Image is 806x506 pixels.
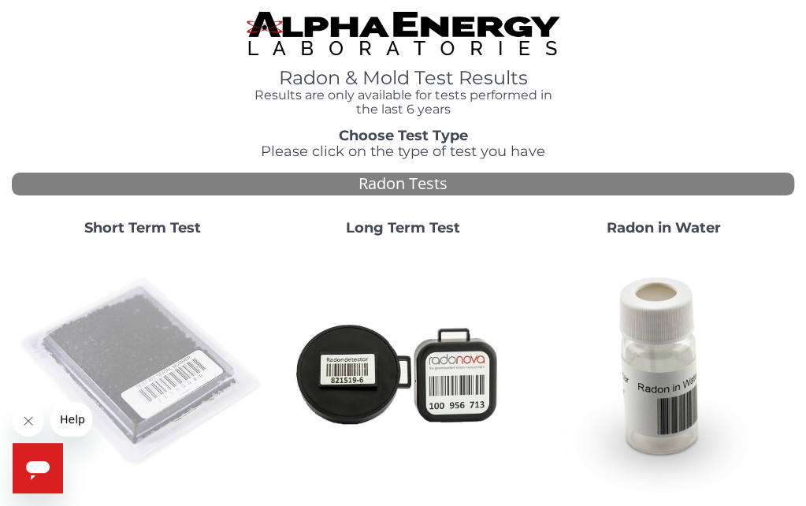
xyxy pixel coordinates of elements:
[346,219,460,236] strong: Long Term Test
[18,248,266,497] img: ShortTerm.jpg
[339,127,468,144] strong: Choose Test Type
[540,248,788,497] img: RadoninWater.jpg
[247,12,559,55] img: TightCrop.jpg
[84,219,201,236] strong: Short Term Test
[247,68,559,88] h1: Radon & Mold Test Results
[261,143,545,160] span: Please click on the type of test you have
[13,405,44,437] iframe: Close message
[50,402,92,437] iframe: Message from company
[607,219,721,236] strong: Radon in Water
[12,173,794,195] div: Radon Tests
[247,88,559,116] h4: Results are only available for tests performed in the last 6 years
[279,248,527,497] img: Radtrak2vsRadtrak3.jpg
[13,443,63,493] iframe: Button to launch messaging window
